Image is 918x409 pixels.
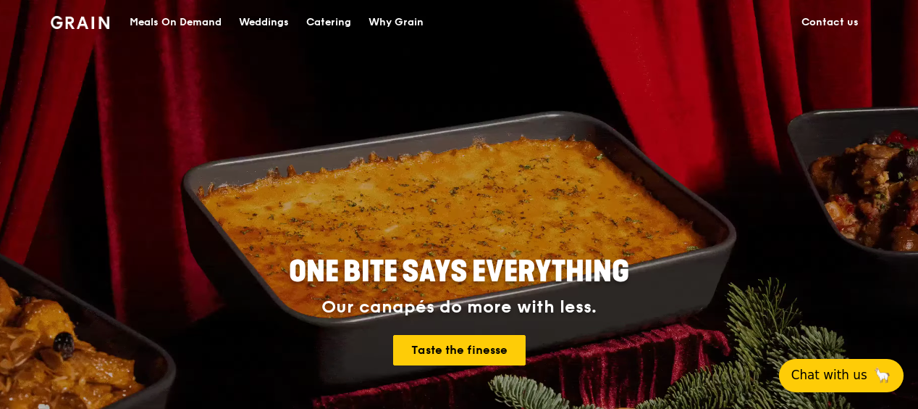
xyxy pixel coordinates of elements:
button: Chat with us🦙 [779,359,904,392]
a: Taste the finesse [393,335,526,365]
span: ONE BITE SAYS EVERYTHING [289,255,629,289]
img: Grain [51,16,109,29]
div: Our canapés do more with less. [198,297,720,318]
a: Contact us [793,1,867,44]
div: Weddings [239,1,289,44]
a: Why Grain [360,1,432,44]
span: 🦙 [873,366,891,384]
div: Meals On Demand [130,1,222,44]
a: Weddings [230,1,298,44]
div: Catering [306,1,351,44]
a: Catering [298,1,360,44]
div: Why Grain [369,1,424,44]
span: Chat with us [791,366,867,384]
